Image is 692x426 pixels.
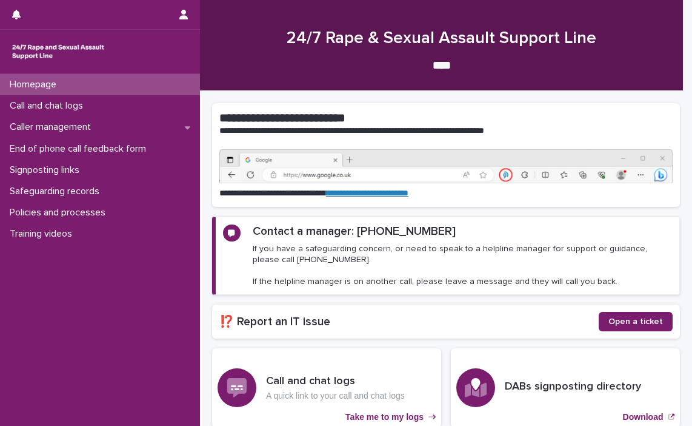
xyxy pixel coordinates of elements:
h2: ⁉️ Report an IT issue [219,315,599,329]
p: Homepage [5,79,66,90]
p: Download [623,412,664,422]
h1: 24/7 Rape & Sexual Assault Support Line [212,29,671,49]
h3: Call and chat logs [266,375,405,388]
p: A quick link to your call and chat logs [266,391,405,401]
p: Call and chat logs [5,100,93,112]
p: Safeguarding records [5,186,109,197]
span: Open a ticket [608,317,663,326]
a: Open a ticket [599,312,673,331]
img: https%3A%2F%2Fcdn.document360.io%2F0deca9d6-0dac-4e56-9e8f-8d9979bfce0e%2FImages%2FDocumentation%... [219,149,673,183]
p: Caller management [5,121,101,133]
p: If you have a safeguarding concern, or need to speak to a helpline manager for support or guidanc... [253,243,672,288]
p: Take me to my logs [345,412,424,422]
p: Training videos [5,228,82,240]
p: End of phone call feedback form [5,143,156,155]
h2: Contact a manager: [PHONE_NUMBER] [253,225,456,238]
p: Policies and processes [5,207,115,218]
img: rhQMoQhaT3yELyF149Cw [10,39,107,64]
p: Signposting links [5,164,89,176]
h3: DABs signposting directory [505,380,641,394]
